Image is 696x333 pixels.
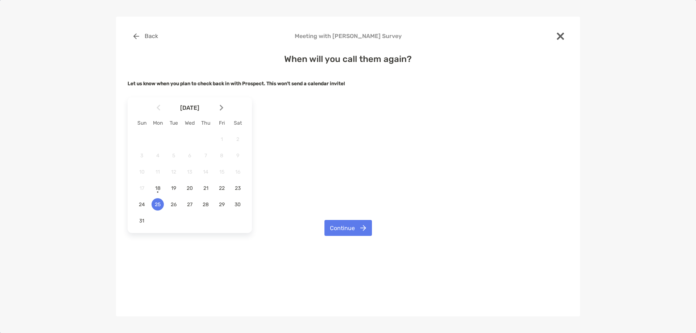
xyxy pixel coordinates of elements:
span: 13 [183,169,196,175]
div: Sat [230,120,246,126]
span: 12 [167,169,180,175]
img: button icon [360,225,366,231]
div: Wed [182,120,198,126]
span: 26 [167,201,180,208]
span: 17 [136,185,148,191]
span: 24 [136,201,148,208]
span: 1 [216,136,228,142]
img: button icon [133,33,139,39]
span: 23 [232,185,244,191]
span: 25 [152,201,164,208]
span: 30 [232,201,244,208]
span: 15 [216,169,228,175]
span: 8 [216,153,228,159]
span: 27 [183,201,196,208]
img: Arrow icon [157,105,160,111]
img: close modal [557,33,564,40]
span: 29 [216,201,228,208]
button: Continue [324,220,372,236]
span: 5 [167,153,180,159]
span: 9 [232,153,244,159]
span: 2 [232,136,244,142]
h5: Let us know when you plan to check back in with Prospect. [128,81,568,86]
div: Fri [214,120,230,126]
div: Mon [150,120,166,126]
div: Thu [198,120,214,126]
span: 10 [136,169,148,175]
span: 3 [136,153,148,159]
div: Tue [166,120,182,126]
span: 11 [152,169,164,175]
span: 28 [200,201,212,208]
img: Arrow icon [220,105,223,111]
span: 18 [152,185,164,191]
h4: Meeting with [PERSON_NAME] Survey [128,33,568,39]
span: 22 [216,185,228,191]
span: 20 [183,185,196,191]
span: 19 [167,185,180,191]
strong: This won't send a calendar invite! [266,81,345,86]
span: 16 [232,169,244,175]
span: 21 [200,185,212,191]
span: [DATE] [162,104,218,111]
button: Back [128,28,163,44]
div: Sun [134,120,150,126]
span: 31 [136,218,148,224]
h4: When will you call them again? [128,54,568,64]
span: 7 [200,153,212,159]
span: 14 [200,169,212,175]
span: 4 [152,153,164,159]
span: 6 [183,153,196,159]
